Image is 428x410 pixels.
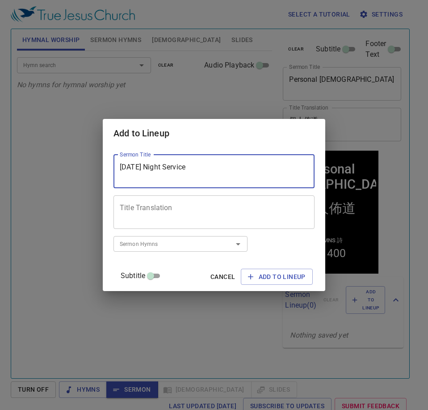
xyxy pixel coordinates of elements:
span: Cancel [210,271,235,283]
button: Open [232,238,244,250]
p: Hymns 詩 [36,86,63,94]
li: 400 [48,96,67,109]
button: Add to Lineup [241,269,313,285]
div: 個人佈道 [23,49,76,67]
span: Subtitle [121,271,145,281]
h2: Add to Lineup [113,126,315,140]
button: Cancel [207,269,239,285]
li: 21 [30,96,45,109]
textarea: [DATE] Night Service [120,163,308,180]
span: Add to Lineup [248,271,306,283]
